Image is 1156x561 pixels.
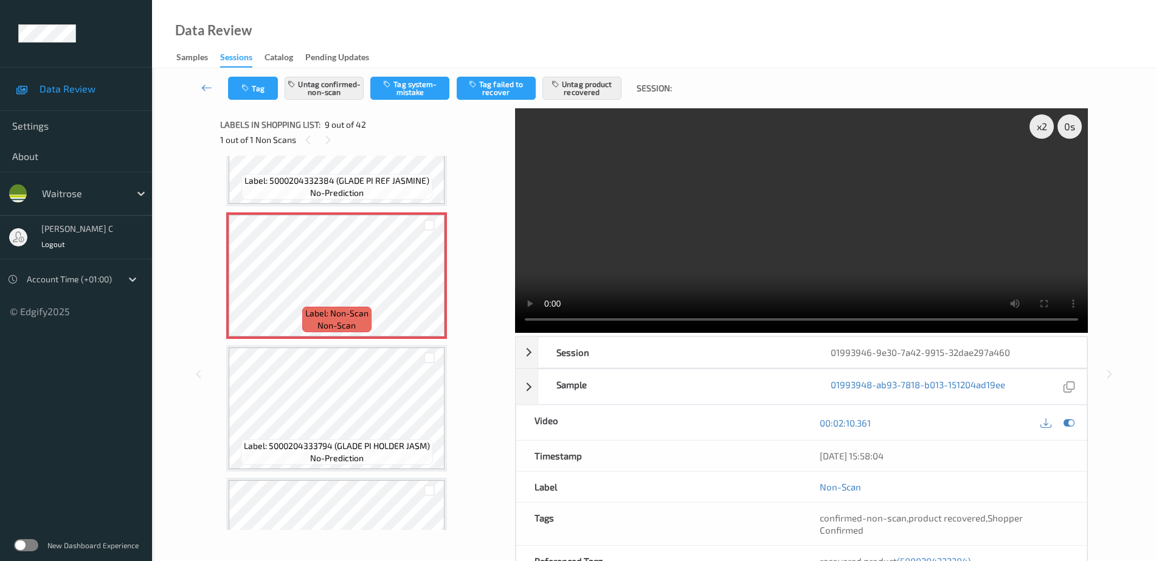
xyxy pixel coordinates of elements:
[370,77,449,100] button: Tag system-mistake
[637,82,672,94] span: Session:
[820,512,907,523] span: confirmed-non-scan
[831,378,1005,395] a: 01993948-ab93-7818-b013-151204ad19ee
[1057,114,1082,139] div: 0 s
[265,49,305,66] a: Catalog
[176,49,220,66] a: Samples
[220,49,265,68] a: Sessions
[244,175,429,187] span: Label: 5000204332384 (GLADE PI REF JASMINE)
[820,512,1023,535] span: , ,
[220,132,507,147] div: 1 out of 1 Non Scans
[175,24,252,37] div: Data Review
[325,119,366,131] span: 9 out of 42
[820,481,861,493] a: Non-Scan
[228,77,278,100] button: Tag
[310,452,364,464] span: no-prediction
[310,187,364,199] span: no-prediction
[516,472,801,502] div: Label
[516,441,801,471] div: Timestamp
[244,440,430,452] span: Label: 5000204333794 (GLADE PI HOLDER JASM)
[220,51,252,68] div: Sessions
[285,77,364,100] button: Untag confirmed-non-scan
[265,51,293,66] div: Catalog
[516,369,1087,405] div: Sample01993948-ab93-7818-b013-151204ad19ee
[305,49,381,66] a: Pending Updates
[538,337,812,368] div: Session
[317,319,356,332] span: non-scan
[820,512,1023,535] span: Shopper Confirmed
[516,336,1087,368] div: Session01993946-9e30-7a42-9915-32dae297a460
[542,77,621,100] button: Untag product recovered
[220,119,320,131] span: Labels in shopping list:
[1030,114,1054,139] div: x 2
[909,512,986,523] span: product recovered
[305,51,369,66] div: Pending Updates
[305,307,369,319] span: Label: Non-Scan
[516,503,801,545] div: Tags
[538,369,812,404] div: Sample
[516,405,801,440] div: Video
[457,77,536,100] button: Tag failed to recover
[820,450,1068,462] div: [DATE] 15:58:04
[176,51,208,66] div: Samples
[812,337,1087,368] div: 01993946-9e30-7a42-9915-32dae297a460
[820,417,871,429] a: 00:02:10.361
